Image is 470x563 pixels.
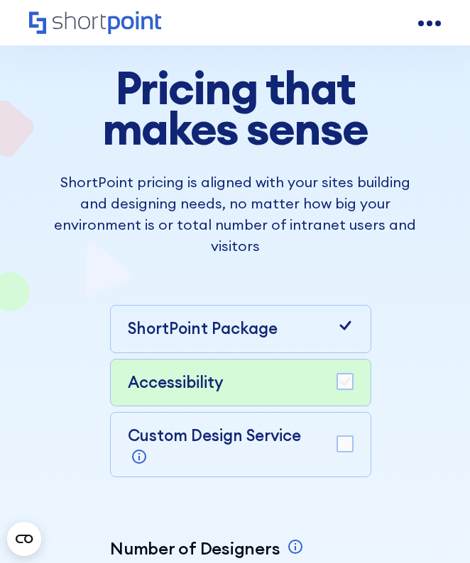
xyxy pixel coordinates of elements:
[48,172,422,257] p: ShortPoint pricing is aligned with your sites building and designing needs, no matter how big you...
[128,317,278,341] p: ShortPoint Package
[110,538,280,559] p: Number of Designers
[48,68,422,149] h1: Pricing that makes sense
[110,538,307,559] a: Number of Designers
[128,371,224,395] p: Accessibility
[7,522,41,556] button: Open CMP widget
[29,11,161,35] a: Home
[418,12,441,35] a: open menu
[399,495,470,563] div: Widget de chat
[128,425,301,445] p: Custom Design Service
[399,495,470,563] iframe: Chat Widget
